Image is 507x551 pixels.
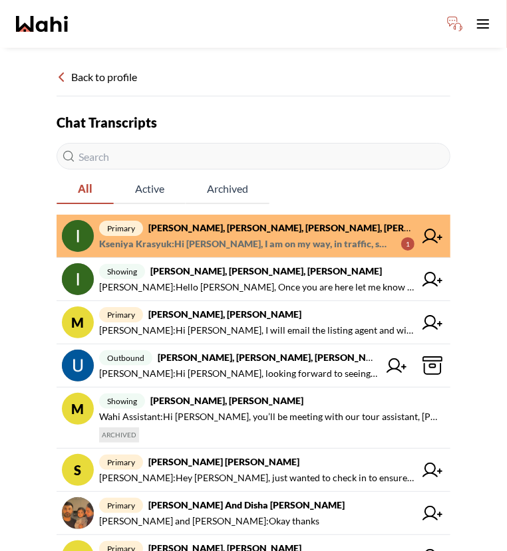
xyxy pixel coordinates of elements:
[99,409,440,425] span: Wahi Assistant : Hi [PERSON_NAME], you’ll be meeting with our tour assistant, [PERSON_NAME], agai...
[114,175,186,203] span: Active
[158,352,389,363] strong: [PERSON_NAME], [PERSON_NAME], [PERSON_NAME]
[57,175,114,204] button: All
[186,175,269,204] button: Archived
[148,499,345,510] strong: [PERSON_NAME] and Disha [PERSON_NAME]
[16,16,68,32] a: Wahi homepage
[99,322,415,338] span: [PERSON_NAME] : Hi [PERSON_NAME], I will email the listing agent and will update you as soon as I...
[62,306,94,338] div: M
[401,237,415,251] div: 1
[99,455,143,470] span: primary
[114,175,186,204] button: Active
[148,222,458,233] strong: [PERSON_NAME], [PERSON_NAME], [PERSON_NAME], [PERSON_NAME]
[57,492,450,535] a: primary[PERSON_NAME] and Disha [PERSON_NAME][PERSON_NAME] and [PERSON_NAME]:Okay thanks
[99,221,143,236] span: primary
[57,344,450,387] a: outbound[PERSON_NAME], [PERSON_NAME], [PERSON_NAME][PERSON_NAME]:Hi [PERSON_NAME], looking forwar...
[186,175,269,203] span: Archived
[99,470,415,486] span: [PERSON_NAME] : Hey [PERSON_NAME], just wanted to check in to ensure you received the email with ...
[150,395,303,406] strong: [PERSON_NAME], [PERSON_NAME]
[99,279,415,295] span: [PERSON_NAME] : Hello [PERSON_NAME], Once you are here let me know I will meet you in the main lo...
[57,175,114,203] span: All
[57,301,450,344] a: Mprimary[PERSON_NAME], [PERSON_NAME][PERSON_NAME]:Hi [PERSON_NAME], I will email the listing agen...
[470,11,496,37] button: Toggle open navigation menu
[99,236,391,252] span: Kseniya Krasyuk : Hi [PERSON_NAME], I am on my way, in traffic, sorry will be late
[99,350,152,366] span: outbound
[148,308,301,320] strong: [PERSON_NAME], [PERSON_NAME]
[99,307,143,322] span: primary
[57,258,450,301] a: showing[PERSON_NAME], [PERSON_NAME], [PERSON_NAME][PERSON_NAME]:Hello [PERSON_NAME], Once you are...
[99,366,379,382] span: [PERSON_NAME] : Hi [PERSON_NAME], looking forward to seeing you [DATE] at noon for your walk thro...
[99,264,145,279] span: showing
[57,449,450,492] a: Sprimary[PERSON_NAME] [PERSON_NAME][PERSON_NAME]:Hey [PERSON_NAME], just wanted to check in to en...
[150,265,382,276] strong: [PERSON_NAME], [PERSON_NAME], [PERSON_NAME]
[99,513,319,529] span: [PERSON_NAME] and [PERSON_NAME] : Okay thanks
[62,220,94,252] img: chat avatar
[62,497,94,529] img: chat avatar
[57,215,450,258] a: primary[PERSON_NAME], [PERSON_NAME], [PERSON_NAME], [PERSON_NAME]Kseniya Krasyuk:Hi [PERSON_NAME]...
[62,263,94,295] img: chat avatar
[62,350,94,382] img: chat avatar
[99,393,145,409] span: showing
[148,456,299,467] strong: [PERSON_NAME] [PERSON_NAME]
[57,143,450,169] input: Search
[62,454,94,486] div: S
[99,498,143,513] span: primary
[57,114,157,130] strong: Chat Transcripts
[57,69,450,96] div: Back to profile
[57,387,450,449] a: Mshowing[PERSON_NAME], [PERSON_NAME]Wahi Assistant:Hi [PERSON_NAME], you’ll be meeting with our t...
[62,393,94,425] div: M
[99,427,139,443] span: ARCHIVED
